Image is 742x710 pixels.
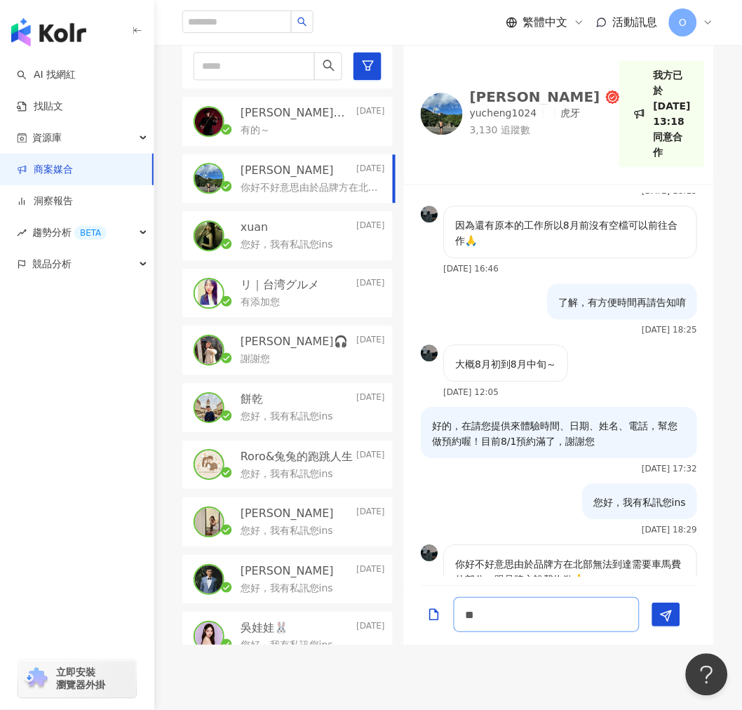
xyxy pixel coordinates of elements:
[17,228,27,238] span: rise
[195,107,223,135] img: KOL Avatar
[18,660,136,698] a: chrome extension立即安裝 瀏覽器外掛
[241,352,270,366] p: 謝謝您
[421,344,438,361] img: KOL Avatar
[195,336,223,364] img: KOL Avatar
[241,391,263,407] p: 餅乾
[356,277,385,293] p: [DATE]
[195,164,223,192] img: KOL Avatar
[470,123,620,138] p: 3,130 追蹤數
[241,181,379,195] p: 你好不好意思由於品牌方在北部無法到達需要車馬費的部分，跟品牌方說聲抱歉🙏
[241,524,333,538] p: 您好，我有私訊您ins
[470,90,600,104] div: [PERSON_NAME]
[432,418,686,449] p: 好的，在請您提供來體驗時間、日期、姓名、電話，幫您做預約喔！目前8/1預約滿了，謝謝您
[195,565,223,594] img: KOL Avatar
[241,620,288,636] p: 吳娃娃🐰
[17,100,63,114] a: 找貼文
[241,295,280,309] p: 有添加您
[679,15,687,30] span: O
[686,654,728,696] iframe: Help Scout Beacon - Open
[356,563,385,579] p: [DATE]
[195,450,223,478] img: KOL Avatar
[241,220,269,235] p: xuan
[195,279,223,307] img: KOL Avatar
[421,544,438,561] img: KOL Avatar
[22,668,50,690] img: chrome extension
[362,59,375,72] span: filter
[356,334,385,349] p: [DATE]
[652,603,680,627] button: Send
[642,525,697,535] p: [DATE] 18:29
[241,105,353,121] p: [PERSON_NAME]｜[PERSON_NAME]
[443,387,499,397] p: [DATE] 12:05
[241,449,353,464] p: Roro&兔兔的跑跳人生
[470,107,537,121] p: yucheng1024
[356,220,385,235] p: [DATE]
[323,59,335,72] span: search
[241,638,333,652] p: 您好，我有私訊您ins
[642,464,697,474] p: [DATE] 17:32
[455,556,685,587] p: 你好不好意思由於品牌方在北部無法到達需要車馬費的部分，跟品牌方說聲抱歉🙏
[427,598,441,631] button: Add a file
[654,67,691,160] p: 我方已於[DATE] 13:18同意合作
[241,467,333,481] p: 您好，我有私訊您ins
[17,194,73,208] a: 洞察報告
[356,163,385,178] p: [DATE]
[421,93,463,135] img: KOL Avatar
[195,394,223,422] img: KOL Avatar
[613,15,658,29] span: 活動訊息
[241,238,333,252] p: 您好，我有私訊您ins
[421,206,438,222] img: KOL Avatar
[195,222,223,250] img: KOL Avatar
[558,295,686,310] p: 了解，有方便時間再請告知唷
[11,18,86,46] img: logo
[356,506,385,521] p: [DATE]
[241,334,348,349] p: [PERSON_NAME]🎧
[356,449,385,464] p: [DATE]
[241,410,333,424] p: 您好，我有私訊您ins
[195,622,223,650] img: KOL Avatar
[56,667,105,692] span: 立即安裝 瀏覽器外掛
[421,90,620,137] a: KOL Avatar[PERSON_NAME]yucheng1024虎牙3,130 追蹤數
[455,217,685,248] p: 因為還有原本的工作所以8月前沒有空檔可以前往合作🙏
[593,495,686,510] p: 您好，我有私訊您ins
[241,123,270,138] p: 有的～
[297,17,307,27] span: search
[523,15,568,30] span: 繁體中文
[32,248,72,280] span: 競品分析
[17,163,73,177] a: 商案媒合
[74,226,107,240] div: BETA
[241,277,319,293] p: リ｜台湾グルメ
[241,163,334,178] p: [PERSON_NAME]
[241,582,333,596] p: 您好，我有私訊您ins
[32,217,107,248] span: 趨勢分析
[455,356,556,372] p: 大概8月初到8月中旬～
[642,325,697,335] p: [DATE] 18:25
[356,105,385,121] p: [DATE]
[443,264,499,274] p: [DATE] 16:46
[241,563,334,579] p: [PERSON_NAME]
[195,508,223,536] img: KOL Avatar
[241,506,334,521] p: [PERSON_NAME]
[356,391,385,407] p: [DATE]
[561,107,581,121] p: 虎牙
[356,620,385,636] p: [DATE]
[32,122,62,154] span: 資源庫
[17,68,76,82] a: searchAI 找網紅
